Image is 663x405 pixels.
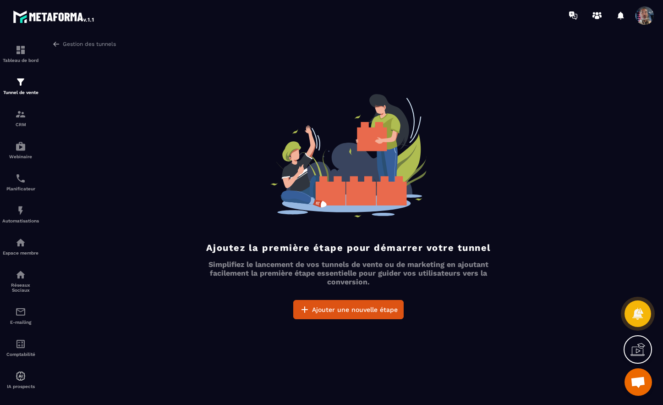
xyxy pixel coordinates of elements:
[15,338,26,350] img: accountant
[13,8,95,25] img: logo
[2,332,39,364] a: accountantaccountantComptabilité
[15,237,26,248] img: automations
[2,250,39,255] p: Espace membre
[293,300,404,319] button: Ajouter une nouvelle étape
[15,371,26,382] img: automations
[52,40,60,48] img: arrow
[2,218,39,223] p: Automatisations
[2,58,39,63] p: Tableau de bord
[2,134,39,166] a: automationsautomationsWebinaire
[2,166,39,198] a: schedulerschedulerPlanificateur
[15,205,26,216] img: automations
[2,384,39,389] p: IA prospects
[15,141,26,152] img: automations
[2,283,39,293] p: Réseaux Sociaux
[15,269,26,280] img: social-network
[2,352,39,357] p: Comptabilité
[2,154,39,159] p: Webinaire
[15,77,26,88] img: formation
[2,70,39,102] a: formationformationTunnel de vente
[312,305,398,314] span: Ajouter une nouvelle étape
[2,90,39,95] p: Tunnel de vente
[200,242,498,253] h4: Ajoutez la première étape pour démarrer votre tunnel
[200,260,498,286] p: Simplifiez le lancement de vos tunnels de vente ou de marketing en ajoutant facilement la premièr...
[2,320,39,325] p: E-mailing
[2,38,39,70] a: formationformationTableau de bord
[2,198,39,230] a: automationsautomationsAutomatisations
[2,186,39,191] p: Planificateur
[15,44,26,55] img: formation
[270,94,427,217] img: empty-funnel-bg.aa6bca90.svg
[2,300,39,332] a: emailemailE-mailing
[2,262,39,300] a: social-networksocial-networkRéseaux Sociaux
[2,230,39,262] a: automationsautomationsEspace membre
[52,40,116,48] a: Gestion des tunnels
[15,109,26,120] img: formation
[625,368,652,396] a: Ouvrir le chat
[15,173,26,184] img: scheduler
[2,122,39,127] p: CRM
[15,306,26,317] img: email
[2,102,39,134] a: formationformationCRM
